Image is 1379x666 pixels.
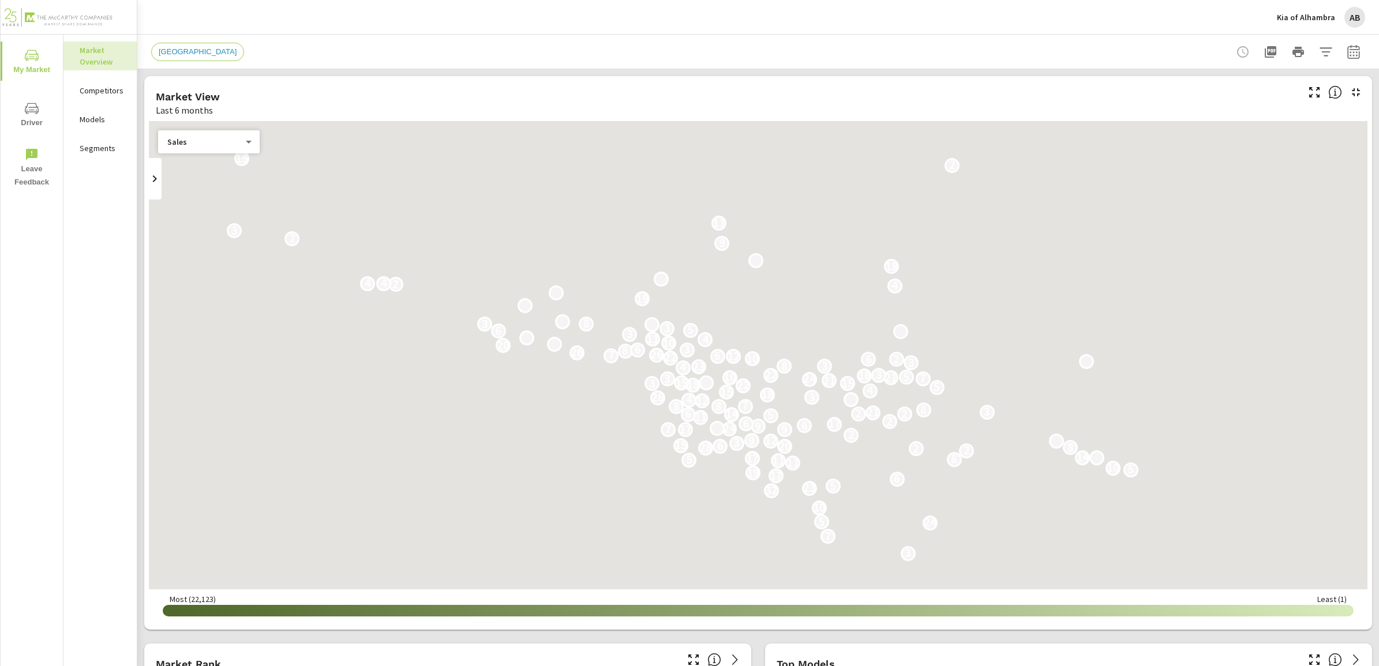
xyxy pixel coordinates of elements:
p: 9 [748,434,755,447]
p: 8 [583,317,590,330]
p: 2 [964,443,970,457]
p: 17 [828,417,841,431]
p: 21 [885,371,897,385]
p: 7 [665,422,672,436]
p: 8 [781,359,788,373]
p: 4 [891,279,898,292]
p: 8 [951,452,957,466]
p: 2 [848,428,855,442]
span: Driver [4,101,59,130]
div: AB [1344,7,1365,28]
p: 14 [1076,450,1089,464]
button: Print Report [1287,40,1310,63]
p: 5 [686,453,692,466]
p: 24 [723,422,736,435]
p: 10 [724,370,736,384]
p: 15 [675,376,688,390]
button: Minimize Widget [1347,83,1365,101]
p: 2 [855,407,861,420]
p: 4 [381,276,387,290]
p: 6 [894,472,900,486]
p: 10 [662,336,675,350]
p: 22 [765,368,777,382]
p: 15 [674,438,687,452]
p: 7 [742,399,748,413]
p: 3 [908,356,915,370]
p: 3 [684,343,690,356]
p: 12 [727,349,740,363]
p: 26 [651,390,664,404]
p: 17 [746,451,759,465]
p: 20 [778,439,791,453]
p: 19 [747,466,759,480]
p: 18 [761,387,774,401]
p: 2 [949,158,955,172]
p: 20 [497,338,509,352]
p: 8 [1067,441,1074,454]
div: Sales [158,137,250,148]
p: 22 [737,378,750,392]
p: 7 [920,371,926,385]
span: My Market [4,48,59,77]
button: "Export Report to PDF" [1259,40,1282,63]
p: 5 [903,370,909,384]
p: 12 [765,434,777,447]
p: 15 [720,385,733,399]
p: 3 [822,359,828,373]
p: 3 [664,321,670,335]
p: 12 [696,394,709,408]
p: 21 [867,405,879,419]
button: Select Date Range [1342,40,1365,63]
p: 17 [770,469,782,483]
p: 8 [715,400,722,413]
p: 6 [865,352,872,366]
p: Market Overview [80,44,128,67]
p: 3 [231,224,238,238]
p: 23 [692,360,705,374]
p: 7 [825,529,831,543]
p: 11 [786,456,799,470]
p: 6 [685,407,691,421]
p: 3 [984,405,990,419]
p: 23 [803,481,816,495]
p: 2 [392,277,399,291]
p: 5 [1127,462,1134,476]
p: Least ( 1 ) [1317,594,1347,604]
p: 4 [680,360,686,374]
div: Segments [63,140,137,157]
p: Last 6 months [156,103,213,117]
p: 6 [801,419,808,432]
p: Most ( 22,123 ) [170,594,216,604]
p: 15 [841,377,854,390]
p: 10 [746,352,759,366]
span: [GEOGRAPHIC_DATA] [152,47,243,56]
div: nav menu [1,35,63,194]
p: 17 [679,423,692,437]
p: 2 [289,231,295,245]
span: Leave Feedback [4,148,59,189]
p: 5 [830,479,836,493]
p: 2 [913,442,919,456]
p: Models [80,114,128,125]
p: 8 [673,400,680,413]
p: 6 [717,439,724,453]
p: 10 [1107,461,1119,475]
p: 10 [813,501,826,514]
p: 18 [687,378,699,392]
p: 2 [886,415,893,428]
p: 26 [650,348,663,362]
p: 16 [858,368,871,382]
p: Kia of Alhambra [1277,12,1335,22]
div: Market Overview [63,42,137,70]
p: 7 [608,348,614,362]
p: 32 [765,483,778,497]
p: 11 [694,410,707,424]
p: 9 [719,236,725,250]
p: 3 [809,390,815,404]
button: Make Fullscreen [1305,83,1324,101]
p: 22 [664,351,677,364]
p: 28 [699,441,712,454]
p: 11 [772,454,785,468]
p: 6 [743,417,750,431]
p: 3 [905,546,911,560]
